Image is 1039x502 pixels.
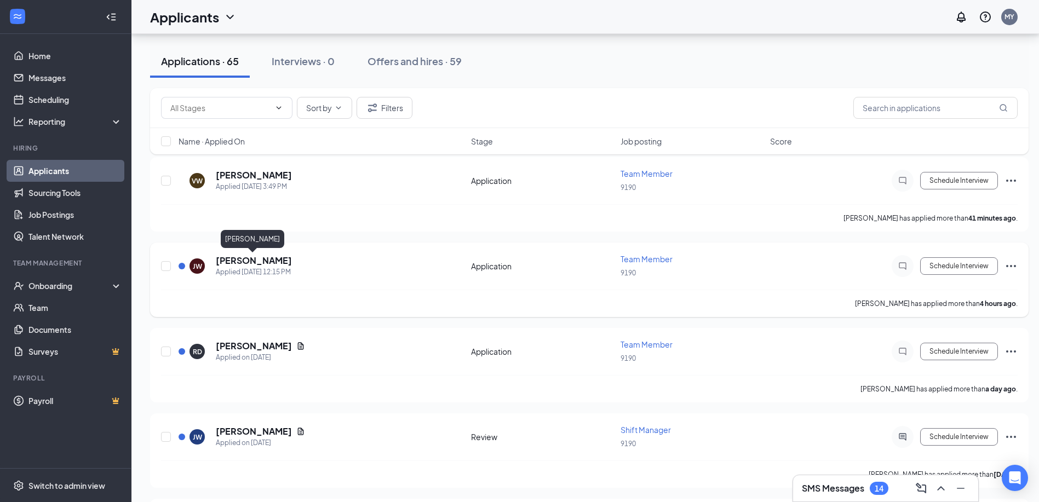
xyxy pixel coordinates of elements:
svg: MagnifyingGlass [999,103,1008,112]
button: Filter Filters [357,97,412,119]
svg: Analysis [13,116,24,127]
a: Applicants [28,160,122,182]
b: 4 hours ago [980,299,1016,308]
h1: Applicants [150,8,219,26]
div: Application [471,346,614,357]
div: Review [471,431,614,442]
div: Application [471,261,614,272]
div: Interviews · 0 [272,54,335,68]
div: Onboarding [28,280,113,291]
button: ComposeMessage [912,480,930,497]
svg: Collapse [106,11,117,22]
h5: [PERSON_NAME] [216,169,292,181]
svg: UserCheck [13,280,24,291]
p: [PERSON_NAME] has applied more than . [843,214,1018,223]
input: Search in applications [853,97,1018,119]
b: a day ago [985,385,1016,393]
b: 41 minutes ago [968,214,1016,222]
svg: Filter [366,101,379,114]
button: Schedule Interview [920,257,998,275]
span: Score [770,136,792,147]
button: Schedule Interview [920,428,998,446]
a: Job Postings [28,204,122,226]
svg: QuestionInfo [979,10,992,24]
button: Schedule Interview [920,343,998,360]
svg: Settings [13,480,24,491]
svg: Ellipses [1004,345,1018,358]
div: JW [193,432,202,442]
div: Applied on [DATE] [216,437,305,448]
svg: WorkstreamLogo [12,11,23,22]
a: SurveysCrown [28,341,122,362]
span: Team Member [621,254,673,264]
div: RD [193,347,202,356]
svg: ChatInactive [896,176,909,185]
p: [PERSON_NAME] has applied more than . [855,299,1018,308]
div: Application [471,175,614,186]
h5: [PERSON_NAME] [216,340,292,352]
svg: ChevronDown [274,103,283,112]
div: Applications · 65 [161,54,239,68]
div: Switch to admin view [28,480,105,491]
span: Team Member [621,169,673,178]
span: 9190 [621,269,636,277]
div: Applied on [DATE] [216,352,305,363]
svg: Minimize [954,482,967,495]
div: Open Intercom Messenger [1002,465,1028,491]
svg: ChevronDown [334,103,343,112]
div: Hiring [13,143,120,153]
span: Sort by [306,104,332,112]
h3: SMS Messages [802,482,864,494]
div: Applied [DATE] 12:15 PM [216,267,292,278]
div: 14 [875,484,883,493]
a: PayrollCrown [28,390,122,412]
span: Job posting [621,136,662,147]
h5: [PERSON_NAME] [216,425,292,437]
button: Minimize [952,480,969,497]
div: Reporting [28,116,123,127]
span: 9190 [621,183,636,192]
div: Payroll [13,373,120,383]
a: Scheduling [28,89,122,111]
svg: Ellipses [1004,259,1018,273]
p: [PERSON_NAME] has applied more than . [860,384,1018,394]
button: ChevronUp [932,480,950,497]
svg: ComposeMessage [915,482,928,495]
div: Offers and hires · 59 [368,54,462,68]
div: Team Management [13,258,120,268]
svg: ChevronDown [223,10,237,24]
div: VW [192,176,203,186]
a: Home [28,45,122,67]
svg: Ellipses [1004,174,1018,187]
span: Stage [471,136,493,147]
button: Schedule Interview [920,172,998,189]
svg: ChatInactive [896,262,909,270]
b: [DATE] [994,470,1016,478]
svg: ChatInactive [896,347,909,356]
span: 9190 [621,440,636,448]
div: Applied [DATE] 3:49 PM [216,181,292,192]
div: MY [1004,12,1014,21]
svg: ActiveChat [896,432,909,441]
div: [PERSON_NAME] [221,230,284,248]
span: 9190 [621,354,636,362]
a: Messages [28,67,122,89]
button: Sort byChevronDown [297,97,352,119]
span: Team Member [621,339,673,349]
a: Team [28,297,122,319]
svg: Notifications [955,10,968,24]
span: Shift Manager [621,425,671,435]
h5: [PERSON_NAME] [216,255,292,267]
svg: Document [296,342,305,350]
span: Name · Applied On [179,136,245,147]
a: Talent Network [28,226,122,247]
svg: Document [296,427,305,436]
svg: ChevronUp [934,482,948,495]
a: Documents [28,319,122,341]
svg: Ellipses [1004,430,1018,443]
div: JW [193,262,202,271]
input: All Stages [170,102,270,114]
a: Sourcing Tools [28,182,122,204]
p: [PERSON_NAME] has applied more than . [869,470,1018,479]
